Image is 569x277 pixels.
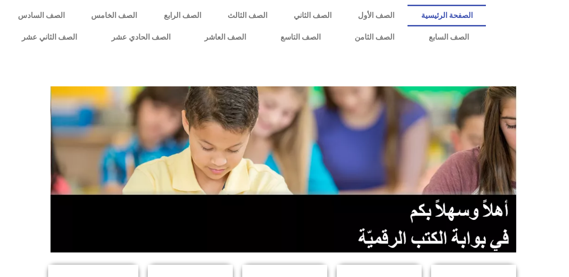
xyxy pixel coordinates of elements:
[5,5,78,26] a: الصف السادس
[150,5,214,26] a: الصف الرابع
[345,5,408,26] a: الصف الأول
[5,26,94,48] a: الصف الثاني عشر
[263,26,337,48] a: الصف التاسع
[214,5,280,26] a: الصف الثالث
[94,26,187,48] a: الصف الحادي عشر
[408,5,485,26] a: الصفحة الرئيسية
[338,26,411,48] a: الصف الثامن
[280,5,345,26] a: الصف الثاني
[187,26,263,48] a: الصف العاشر
[78,5,150,26] a: الصف الخامس
[411,26,485,48] a: الصف السابع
